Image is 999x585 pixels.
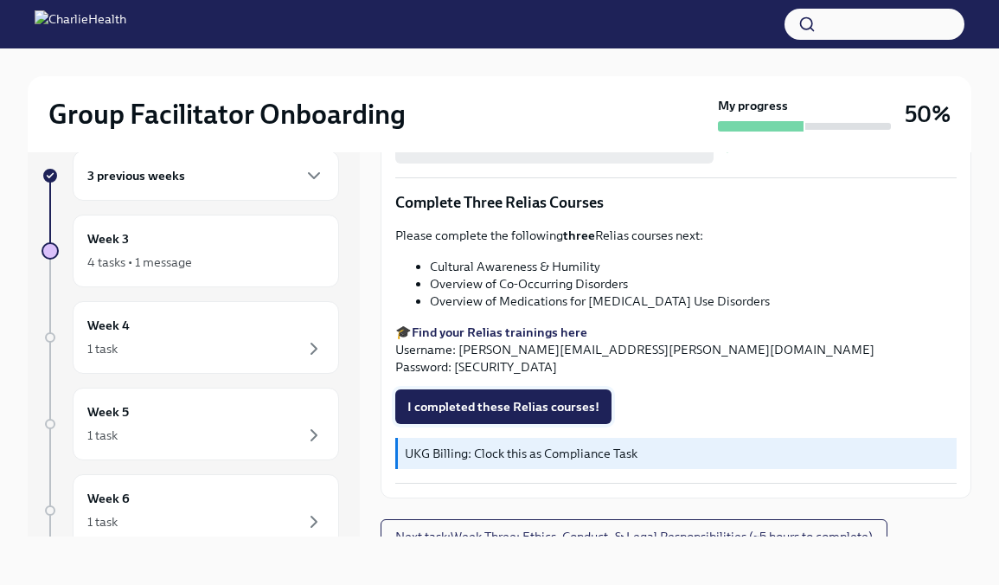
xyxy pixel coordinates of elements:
[430,275,957,292] li: Overview of Co-Occurring Disorders
[430,292,957,310] li: Overview of Medications for [MEDICAL_DATA] Use Disorders
[87,254,192,271] div: 4 tasks • 1 message
[738,140,799,153] span: Completed
[87,513,118,530] div: 1 task
[87,316,130,335] h6: Week 4
[395,389,612,424] button: I completed these Relias courses!
[42,388,339,460] a: Week 51 task
[395,528,873,545] span: Next task : Week Three: Ethics, Conduct, & Legal Responsibilities (~5 hours to complete)
[395,324,957,376] p: 🎓 Username: [PERSON_NAME][EMAIL_ADDRESS][PERSON_NAME][DOMAIN_NAME] Password: [SECURITY_DATA]
[407,398,599,415] span: I completed these Relias courses!
[405,445,950,462] p: UKG Billing: Clock this as Compliance Task
[430,258,957,275] li: Cultural Awareness & Humility
[87,166,185,185] h6: 3 previous weeks
[42,474,339,547] a: Week 61 task
[563,228,595,243] strong: three
[87,427,118,444] div: 1 task
[395,192,957,213] p: Complete Three Relias Courses
[412,325,587,340] a: Find your Relias trainings here
[73,151,339,201] div: 3 previous weeks
[718,97,788,114] strong: My progress
[87,402,129,421] h6: Week 5
[42,215,339,287] a: Week 34 tasks • 1 message
[87,229,129,248] h6: Week 3
[35,10,126,38] img: CharlieHealth
[395,227,957,244] p: Please complete the following Relias courses next:
[87,489,130,508] h6: Week 6
[905,99,951,130] h3: 50%
[87,340,118,357] div: 1 task
[48,97,406,132] h2: Group Facilitator Onboarding
[42,301,339,374] a: Week 41 task
[381,519,887,554] button: Next task:Week Three: Ethics, Conduct, & Legal Responsibilities (~5 hours to complete)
